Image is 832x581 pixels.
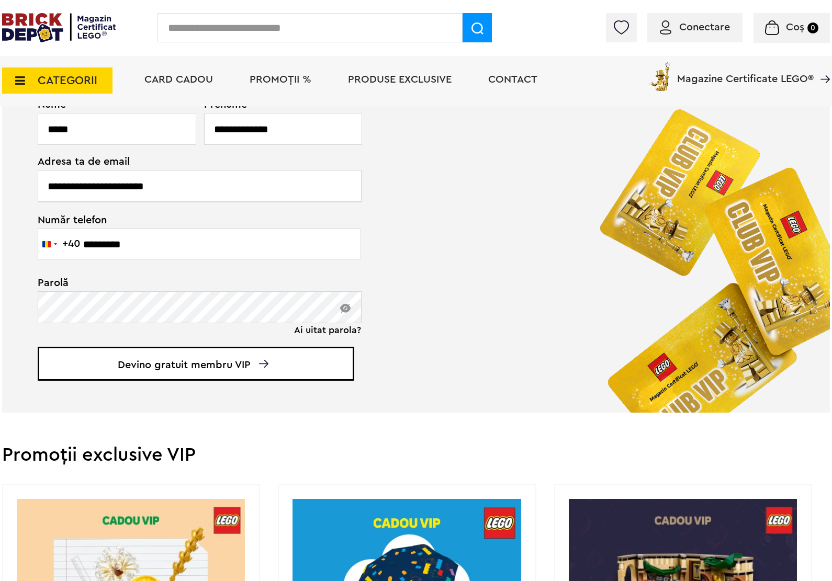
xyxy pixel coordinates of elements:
img: vip_page_image [582,92,830,413]
a: Conectare [660,22,730,32]
h2: Promoții exclusive VIP [2,446,830,464]
a: Produse exclusive [348,74,452,85]
a: Ai uitat parola? [294,325,361,335]
button: Selected country [38,229,80,259]
span: Număr telefon [38,213,343,225]
a: Magazine Certificate LEGO® [814,60,830,71]
span: Conectare [679,22,730,32]
a: Card Cadou [144,74,213,85]
a: PROMOȚII % [250,74,311,85]
span: Adresa ta de email [38,156,343,167]
span: Devino gratuit membru VIP [38,347,354,381]
span: Parolă [38,278,343,288]
a: Contact [488,74,537,85]
div: +40 [62,238,80,249]
small: 0 [807,22,818,33]
span: CATEGORII [38,75,97,86]
span: Magazine Certificate LEGO® [677,60,814,84]
img: Arrow%20-%20Down.svg [259,360,268,368]
span: Coș [786,22,804,32]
